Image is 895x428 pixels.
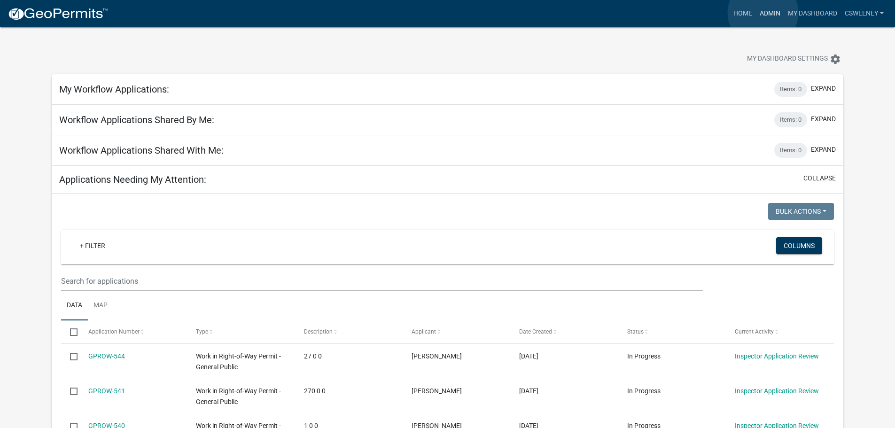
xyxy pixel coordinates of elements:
[196,328,208,335] span: Type
[412,387,462,395] span: Bronson Barrett
[412,328,436,335] span: Applicant
[811,84,836,93] button: expand
[811,145,836,155] button: expand
[59,174,206,185] h5: Applications Needing My Attention:
[519,387,538,395] span: 08/27/2025
[774,82,807,97] div: Items: 0
[304,387,326,395] span: 270 0 0
[403,320,510,343] datatable-header-cell: Applicant
[627,328,644,335] span: Status
[59,114,214,125] h5: Workflow Applications Shared By Me:
[726,320,833,343] datatable-header-cell: Current Activity
[61,320,79,343] datatable-header-cell: Select
[59,145,224,156] h5: Workflow Applications Shared With Me:
[88,387,125,395] a: GPROW-541
[519,352,538,360] span: 09/15/2025
[72,237,113,254] a: + Filter
[747,54,828,65] span: My Dashboard Settings
[88,352,125,360] a: GPROW-544
[187,320,295,343] datatable-header-cell: Type
[88,291,113,321] a: Map
[79,320,187,343] datatable-header-cell: Application Number
[196,352,281,371] span: Work in Right-of-Way Permit - General Public
[774,112,807,127] div: Items: 0
[841,5,887,23] a: csweeney
[830,54,841,65] i: settings
[59,84,169,95] h5: My Workflow Applications:
[784,5,841,23] a: My Dashboard
[730,5,756,23] a: Home
[735,352,819,360] a: Inspector Application Review
[510,320,618,343] datatable-header-cell: Date Created
[803,173,836,183] button: collapse
[61,272,702,291] input: Search for applications
[304,352,322,360] span: 27 0 0
[811,114,836,124] button: expand
[735,387,819,395] a: Inspector Application Review
[61,291,88,321] a: Data
[627,387,661,395] span: In Progress
[774,143,807,158] div: Items: 0
[618,320,726,343] datatable-header-cell: Status
[756,5,784,23] a: Admin
[412,352,462,360] span: Emmie Scheffler
[776,237,822,254] button: Columns
[88,328,140,335] span: Application Number
[519,328,552,335] span: Date Created
[739,50,848,68] button: My Dashboard Settingssettings
[735,328,774,335] span: Current Activity
[627,352,661,360] span: In Progress
[295,320,402,343] datatable-header-cell: Description
[768,203,834,220] button: Bulk Actions
[196,387,281,405] span: Work in Right-of-Way Permit - General Public
[304,328,333,335] span: Description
